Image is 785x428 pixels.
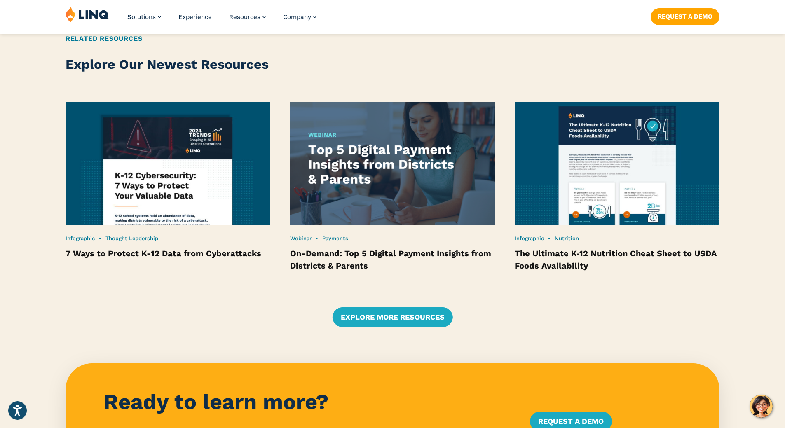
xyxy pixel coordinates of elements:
button: Hello, have a question? Let’s chat. [750,395,773,418]
h2: Related Resources [66,34,719,44]
img: 2024 Payments Report Webinar [290,102,495,225]
a: Resources [229,13,266,21]
a: Solutions [127,13,161,21]
div: • [66,235,270,242]
a: Infographic [66,235,95,241]
nav: Primary Navigation [127,7,316,34]
strong: Explore Our Newest Resources [66,56,269,72]
a: Thought Leadership [105,235,158,241]
img: LINQ | K‑12 Software [66,7,109,22]
img: Ultimate K‑12 Nutrition cheat sheet to USDA Foods Availability [515,102,719,225]
nav: Button Navigation [651,7,719,25]
a: Explore More Resources [332,307,452,327]
span: Solutions [127,13,156,21]
img: Cyber Security Handout Thumbnail [66,102,270,225]
a: Infographic [515,235,544,241]
a: Request a Demo [651,8,719,25]
a: Payments [322,235,348,241]
div: • [515,235,719,242]
a: Webinar [290,235,312,241]
a: The Ultimate K‑12 Nutrition Cheat Sheet to USDA Foods Availability [515,248,717,271]
a: Nutrition [555,235,579,241]
div: • [290,235,495,242]
span: Company [283,13,311,21]
span: Resources [229,13,260,21]
a: 7 Ways to Protect K-12 Data from Cyberattacks [66,248,261,258]
a: Experience [178,13,212,21]
a: Company [283,13,316,21]
a: On-Demand: Top 5 Digital Payment Insights from Districts & Parents [290,248,491,271]
h3: Ready to learn more? [103,390,510,414]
